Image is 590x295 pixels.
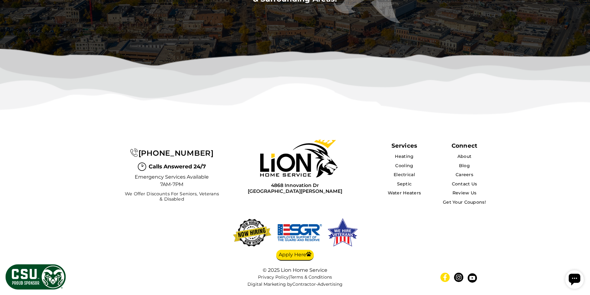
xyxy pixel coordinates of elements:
[327,217,358,248] img: We hire veterans
[231,217,273,248] img: now-hiring
[248,188,342,194] span: [GEOGRAPHIC_DATA][PERSON_NAME]
[388,190,421,196] a: Water Heaters
[394,172,415,177] a: Electrical
[292,282,343,287] a: Contractor-Advertising
[233,267,357,273] div: © 2025 Lion Home Service
[452,190,477,196] a: Review Us
[149,163,206,171] span: Calls Answered 24/7
[443,199,486,205] a: Get Your Coupons!
[5,263,67,290] img: CSU Sponsor Badge
[395,163,413,168] a: Cooling
[248,182,342,194] a: 4868 Innovation Dr[GEOGRAPHIC_DATA][PERSON_NAME]
[459,163,470,168] a: Blog
[138,149,214,158] span: [PHONE_NUMBER]
[233,282,357,287] div: Digital Marketing by
[290,274,332,280] a: Terms & Conditions
[2,2,21,21] div: Open chat widget
[391,142,417,149] span: Services
[130,149,213,158] a: [PHONE_NUMBER]
[395,154,413,159] a: Heating
[457,154,471,159] a: About
[276,250,314,261] a: Apply Here
[452,142,477,149] div: Connect
[123,191,221,202] span: We Offer Discounts for Seniors, Veterans & Disabled
[397,181,412,187] a: Septic
[456,172,473,177] a: Careers
[277,217,323,248] img: We hire veterans
[233,275,357,287] nav: |
[258,274,289,280] a: Privacy Policy
[248,182,342,188] span: 4868 Innovation Dr
[135,173,209,188] span: Emergency Services Available 7AM-7PM
[452,181,477,187] a: Contact Us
